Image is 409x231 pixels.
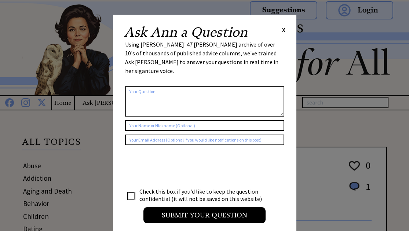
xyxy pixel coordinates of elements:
input: Your Email Address (Optional if you would like notifications on this post) [125,135,284,145]
input: Your Name or Nickname (Optional) [125,120,284,131]
h2: Ask Ann a Question [124,26,248,39]
input: Submit your Question [143,207,266,223]
iframe: reCAPTCHA [125,153,237,181]
span: X [282,26,285,33]
td: Check this box if you'd like to keep the question confidential (it will not be saved on this webs... [139,187,269,203]
div: Using [PERSON_NAME]' 47 [PERSON_NAME] archive of over 10's of thousands of published advice colum... [125,40,284,82]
